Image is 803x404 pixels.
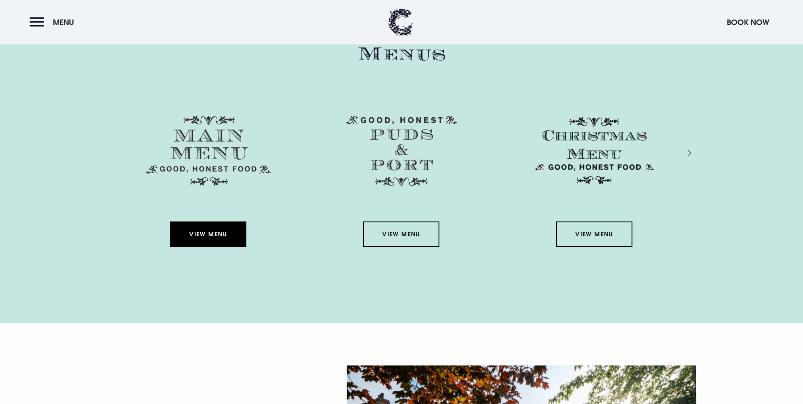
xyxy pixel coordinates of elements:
[112,43,691,66] h2: Menus
[53,17,74,27] span: Menu
[170,221,246,247] a: View Menu
[388,8,413,36] img: Clandeboye Lodge
[556,221,632,247] a: View Menu
[30,13,78,31] button: Menu
[532,116,657,186] img: Christmas Menu SVG
[346,116,457,187] img: Menu puds and port
[676,147,684,159] div: Next slide
[363,221,439,247] a: View Menu
[146,116,271,186] img: Menu main menu
[723,13,773,31] button: Book Now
